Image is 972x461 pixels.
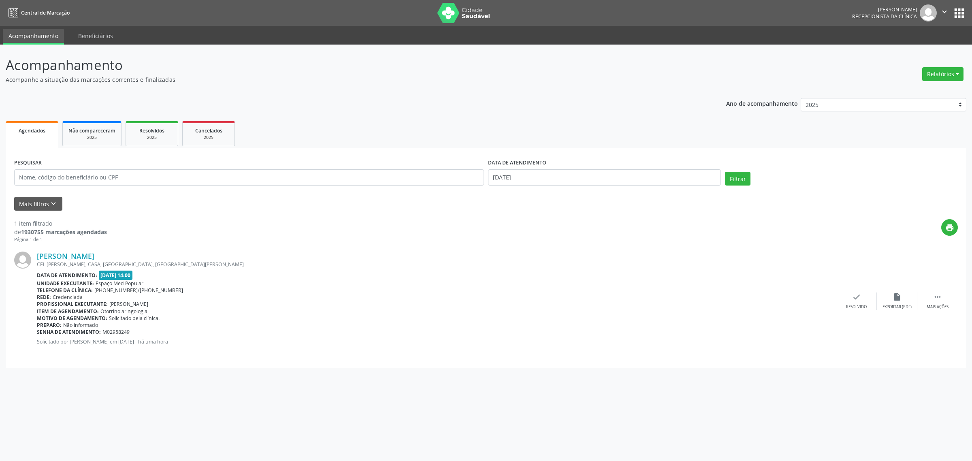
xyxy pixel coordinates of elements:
strong: 1930755 marcações agendadas [21,228,107,236]
span: Central de Marcação [21,9,70,16]
i: insert_drive_file [893,292,902,301]
i: check [852,292,861,301]
a: [PERSON_NAME] [37,252,94,260]
i:  [940,7,949,16]
input: Nome, código do beneficiário ou CPF [14,169,484,186]
p: Acompanhe a situação das marcações correntes e finalizadas [6,75,678,84]
b: Item de agendamento: [37,308,99,315]
p: Acompanhamento [6,55,678,75]
a: Central de Marcação [6,6,70,19]
span: Espaço Med Popular [96,280,143,287]
b: Telefone da clínica: [37,287,93,294]
b: Rede: [37,294,51,301]
p: Ano de acompanhamento [726,98,798,108]
img: img [14,252,31,269]
i: keyboard_arrow_down [49,199,58,208]
b: Motivo de agendamento: [37,315,107,322]
button: Filtrar [725,172,750,186]
b: Preparo: [37,322,62,329]
button: apps [952,6,966,20]
span: Cancelados [195,127,222,134]
input: Selecione um intervalo [488,169,721,186]
img: img [920,4,937,21]
span: Não compareceram [68,127,115,134]
div: Página 1 de 1 [14,236,107,243]
a: Beneficiários [72,29,119,43]
div: 2025 [188,134,229,141]
a: Acompanhamento [3,29,64,45]
div: 2025 [68,134,115,141]
label: DATA DE ATENDIMENTO [488,157,546,169]
button:  [937,4,952,21]
b: Data de atendimento: [37,272,97,279]
span: Otorrinolaringologia [100,308,147,315]
span: Resolvidos [139,127,164,134]
div: 2025 [132,134,172,141]
div: Resolvido [846,304,867,310]
button: print [941,219,958,236]
div: [PERSON_NAME] [852,6,917,13]
span: Solicitado pela clínica. [109,315,160,322]
button: Relatórios [922,67,963,81]
span: M02958249 [102,329,130,335]
div: CEL [PERSON_NAME], CASA, [GEOGRAPHIC_DATA], [GEOGRAPHIC_DATA][PERSON_NAME] [37,261,836,268]
span: [PERSON_NAME] [109,301,148,307]
label: PESQUISAR [14,157,42,169]
b: Unidade executante: [37,280,94,287]
span: Credenciada [53,294,83,301]
b: Profissional executante: [37,301,108,307]
button: Mais filtroskeyboard_arrow_down [14,197,62,211]
span: [PHONE_NUMBER]/[PHONE_NUMBER] [94,287,183,294]
div: de [14,228,107,236]
span: Agendados [19,127,45,134]
span: Não informado [63,322,98,329]
div: Exportar (PDF) [882,304,912,310]
span: [DATE] 14:00 [99,271,133,280]
b: Senha de atendimento: [37,329,101,335]
span: Recepcionista da clínica [852,13,917,20]
i:  [933,292,942,301]
div: 1 item filtrado [14,219,107,228]
i: print [945,223,954,232]
p: Solicitado por [PERSON_NAME] em [DATE] - há uma hora [37,338,836,345]
div: Mais ações [927,304,949,310]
